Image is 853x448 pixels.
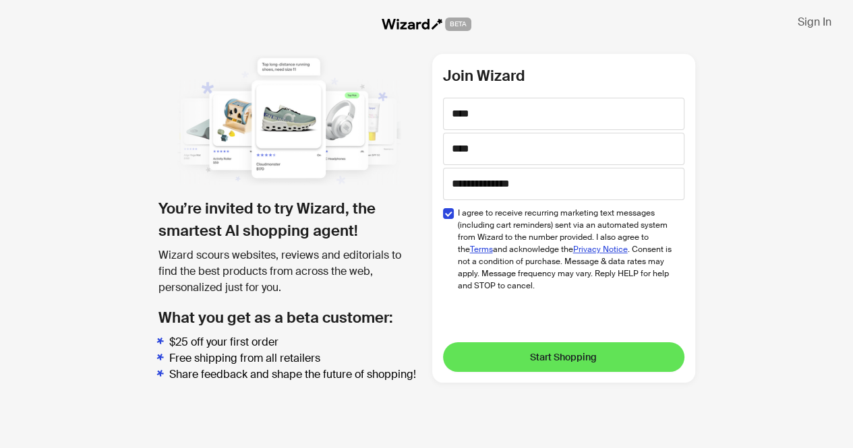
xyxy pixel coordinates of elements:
li: $25 off your first order [169,334,421,350]
h2: Join Wizard [443,65,684,87]
span: Start Shopping [530,351,597,363]
span: Sign In [798,15,831,29]
button: Sign In [787,11,842,32]
button: Start Shopping [443,342,684,372]
li: Free shipping from all retailers [169,350,421,366]
span: I agree to receive recurring marketing text messages (including cart reminders) sent via an autom... [458,207,674,292]
a: Privacy Notice [573,244,628,255]
h2: What you get as a beta customer: [158,307,421,329]
a: Terms [470,244,493,255]
div: Wizard scours websites, reviews and editorials to find the best products from across the web, per... [158,247,421,296]
h1: You’re invited to try Wizard, the smartest AI shopping agent! [158,197,421,242]
span: BETA [445,18,471,31]
li: Share feedback and shape the future of shopping! [169,366,421,383]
